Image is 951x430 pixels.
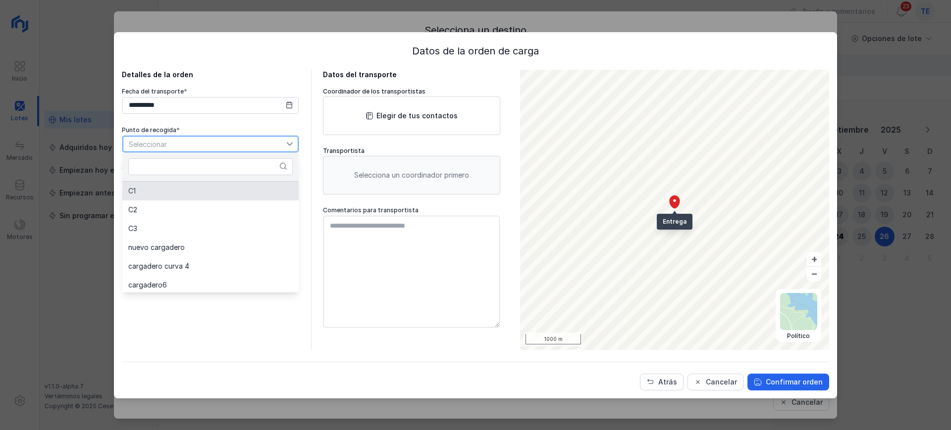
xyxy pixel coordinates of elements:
[323,206,500,214] div: Comentarios para transportista
[128,206,137,213] span: C2
[122,88,299,96] div: Fecha del transporte
[122,276,299,294] li: cargadero6
[128,188,136,194] span: C1
[766,377,823,387] div: Confirmar orden
[122,182,299,200] li: C1
[780,293,817,330] img: political.webp
[780,332,817,340] div: Político
[122,238,299,257] li: nuevo cargadero
[122,200,299,219] li: C2
[128,282,167,288] span: cargadero6
[376,111,458,121] div: Elegir de tus contactos
[122,257,299,276] li: cargadero curva 4
[323,156,500,194] div: Selecciona un coordinador primero
[122,165,299,173] div: Certificados CdC
[323,88,500,96] div: Coordinador de los transportistas
[128,263,189,270] span: cargadero curva 4
[323,70,500,80] div: Datos del transporte
[687,374,743,390] button: Cancelar
[122,44,829,58] div: Datos de la orden de carga
[122,126,299,134] div: Punto de recogida
[122,70,299,80] div: Detalles de la orden
[123,136,286,152] span: Seleccionar
[640,374,684,390] button: Atrás
[658,377,677,387] div: Atrás
[128,225,137,232] span: C3
[807,252,821,266] button: +
[122,219,299,238] li: C3
[747,374,829,390] button: Confirmar orden
[706,377,737,387] div: Cancelar
[323,147,500,155] div: Transportista
[128,244,185,251] span: nuevo cargadero
[807,267,821,281] button: –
